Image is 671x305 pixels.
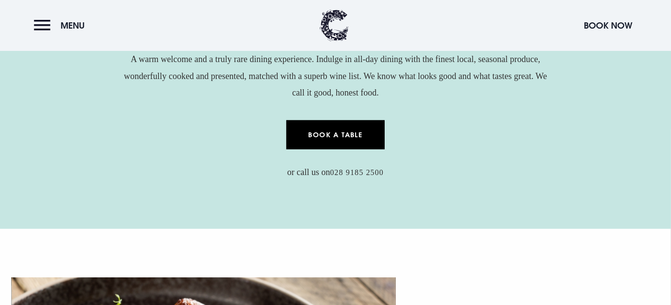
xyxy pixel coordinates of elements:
[320,10,349,41] img: Clandeboye Lodge
[286,120,385,149] a: Book a Table
[330,168,384,177] a: 028 9185 2500
[61,20,85,31] span: Menu
[122,164,549,180] p: or call us on
[34,15,90,36] button: Menu
[122,51,549,101] p: A warm welcome and a truly rare dining experience. Indulge in all-day dining with the finest loca...
[579,15,637,36] button: Book Now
